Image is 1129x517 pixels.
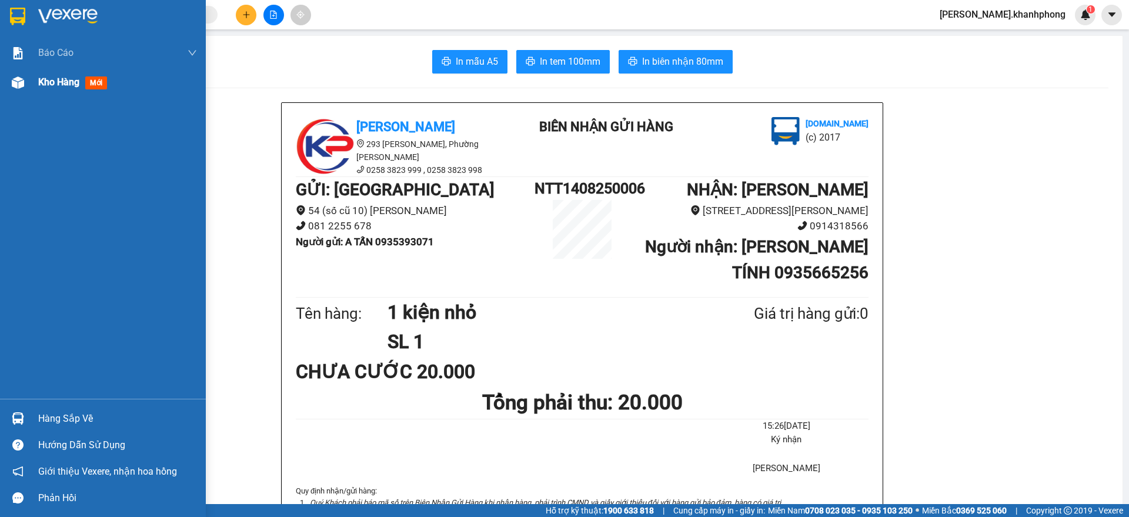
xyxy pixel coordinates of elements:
span: message [12,492,24,503]
img: icon-new-feature [1080,9,1091,20]
li: 54 (số cũ 10) [PERSON_NAME] [296,203,535,219]
button: caret-down [1101,5,1122,25]
span: environment [356,139,365,148]
li: 081 2255 678 [296,218,535,234]
span: | [1016,504,1017,517]
sup: 1 [1087,5,1095,14]
h1: 1 kiện nhỏ [388,298,697,327]
b: Người nhận : [PERSON_NAME] TÍNH 0935665256 [645,237,869,282]
b: GỬI : [GEOGRAPHIC_DATA] [296,180,495,199]
span: aim [296,11,305,19]
button: printerIn biên nhận 80mm [619,50,733,74]
span: [PERSON_NAME].khanhphong [930,7,1075,22]
div: Giá trị hàng gửi: 0 [697,302,869,326]
div: Hàng sắp về [38,410,197,428]
span: Cung cấp máy in - giấy in: [673,504,765,517]
span: copyright [1064,506,1072,515]
span: Miền Bắc [922,504,1007,517]
b: [DOMAIN_NAME] [99,45,162,54]
img: logo.jpg [771,117,800,145]
span: 1 [1088,5,1093,14]
span: notification [12,466,24,477]
b: Người gửi : A TẤN 0935393071 [296,236,434,248]
span: Giới thiệu Vexere, nhận hoa hồng [38,464,177,479]
span: Hỗ trợ kỹ thuật: [546,504,654,517]
button: printerIn mẫu A5 [432,50,507,74]
img: warehouse-icon [12,412,24,425]
li: (c) 2017 [806,130,869,145]
button: file-add [263,5,284,25]
span: In biên nhận 80mm [642,54,723,69]
b: [DOMAIN_NAME] [806,119,869,128]
li: 293 [PERSON_NAME], Phường [PERSON_NAME] [296,138,507,164]
span: | [663,504,664,517]
span: Kho hàng [38,76,79,88]
h1: NTT1408250006 [535,177,630,200]
span: phone [797,221,807,231]
button: printerIn tem 100mm [516,50,610,74]
span: printer [442,56,451,68]
img: warehouse-icon [12,76,24,89]
img: logo.jpg [296,117,355,176]
h1: Tổng phải thu: 20.000 [296,386,869,419]
img: logo-vxr [10,8,25,25]
b: NHẬN : [PERSON_NAME] [687,180,869,199]
span: caret-down [1107,9,1117,20]
span: Báo cáo [38,45,74,60]
img: logo.jpg [15,15,74,74]
span: phone [356,165,365,174]
span: In tem 100mm [540,54,600,69]
li: [PERSON_NAME] [704,462,869,476]
img: logo.jpg [128,15,156,43]
strong: 0369 525 060 [956,506,1007,515]
b: BIÊN NHẬN GỬI HÀNG [539,119,673,134]
div: Tên hàng: [296,302,388,326]
span: In mẫu A5 [456,54,498,69]
div: Hướng dẫn sử dụng [38,436,197,454]
span: phone [296,221,306,231]
li: 15:26[DATE] [704,419,869,433]
button: aim [290,5,311,25]
b: BIÊN NHẬN GỬI HÀNG [76,17,113,93]
h1: SL 1 [388,327,697,356]
div: CHƯA CƯỚC 20.000 [296,357,485,386]
span: environment [690,205,700,215]
li: Ký nhận [704,433,869,447]
span: Miền Nam [768,504,913,517]
li: (c) 2017 [99,56,162,71]
span: ⚪️ [916,508,919,513]
span: file-add [269,11,278,19]
div: Phản hồi [38,489,197,507]
b: [PERSON_NAME] [15,76,66,131]
span: plus [242,11,250,19]
img: solution-icon [12,47,24,59]
button: plus [236,5,256,25]
span: down [188,48,197,58]
span: mới [85,76,107,89]
strong: 1900 633 818 [603,506,654,515]
span: printer [628,56,637,68]
li: 0914318566 [630,218,869,234]
span: environment [296,205,306,215]
i: Quý Khách phải báo mã số trên Biên Nhận Gửi Hàng khi nhận hàng, phải trình CMND và giấy giới thiệ... [310,498,783,507]
li: 0258 3823 999 , 0258 3823 998 [296,164,507,176]
span: printer [526,56,535,68]
strong: 0708 023 035 - 0935 103 250 [805,506,913,515]
span: question-circle [12,439,24,451]
b: [PERSON_NAME] [356,119,455,134]
li: [STREET_ADDRESS][PERSON_NAME] [630,203,869,219]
